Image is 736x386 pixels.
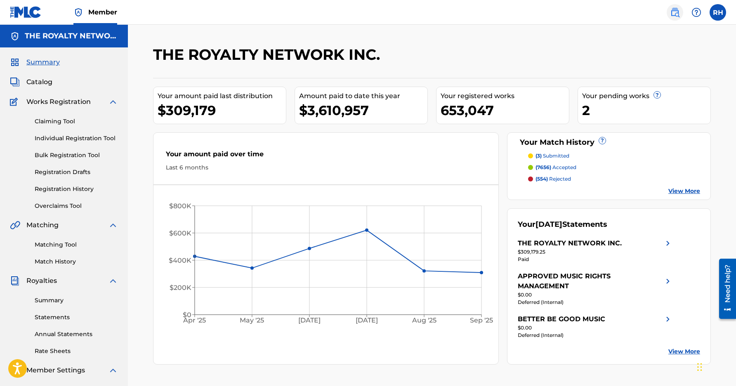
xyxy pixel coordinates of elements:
img: help [691,7,701,17]
img: right chevron icon [663,314,673,324]
img: Summary [10,57,20,67]
div: Deferred (Internal) [518,332,673,339]
div: Your Statements [518,219,607,230]
span: Member [88,7,117,17]
a: Match History [35,257,118,266]
div: THE ROYALTY NETWORK INC. [518,238,622,248]
span: Summary [26,57,60,67]
img: Matching [10,220,20,230]
tspan: $400K [169,257,191,264]
img: MLC Logo [10,6,42,18]
div: $0.00 [518,291,673,299]
span: Member Settings [26,365,85,375]
a: SummarySummary [10,57,60,67]
span: Matching [26,220,59,230]
tspan: May '25 [240,317,264,325]
a: Registration History [35,185,118,193]
a: Rate Sheets [35,347,118,355]
iframe: Resource Center [713,255,736,322]
a: THE ROYALTY NETWORK INC.right chevron icon$309,179.25Paid [518,238,673,263]
iframe: Chat Widget [695,346,736,386]
a: Claiming Tool [35,117,118,126]
span: Royalties [26,276,57,286]
img: expand [108,220,118,230]
span: (554) [535,176,548,182]
img: Royalties [10,276,20,286]
img: right chevron icon [663,271,673,291]
tspan: $0 [183,311,191,319]
h2: THE ROYALTY NETWORK INC. [153,45,384,64]
span: (7656) [535,164,551,170]
div: Paid [518,256,673,263]
div: Drag [697,355,702,379]
a: View More [668,347,700,356]
a: Bulk Registration Tool [35,151,118,160]
a: Registration Drafts [35,168,118,177]
img: search [670,7,680,17]
a: (554) rejected [528,175,701,183]
img: right chevron icon [663,238,673,248]
tspan: Apr '25 [183,317,206,325]
span: Works Registration [26,97,91,107]
a: APPROVED MUSIC RIGHTS MANAGEMENTright chevron icon$0.00Deferred (Internal) [518,271,673,306]
div: 2 [582,101,710,120]
div: Your Match History [518,137,701,148]
a: View More [668,187,700,195]
a: (7656) accepted [528,164,701,171]
span: ? [654,92,661,98]
a: BETTER BE GOOD MUSICright chevron icon$0.00Deferred (Internal) [518,314,673,339]
img: expand [108,97,118,107]
tspan: [DATE] [298,317,321,325]
div: Deferred (Internal) [518,299,673,306]
p: submitted [535,152,569,160]
tspan: Sep '25 [470,317,493,325]
div: APPROVED MUSIC RIGHTS MANAGEMENT [518,271,663,291]
span: [DATE] [535,220,562,229]
div: Amount paid to date this year [299,91,427,101]
tspan: [DATE] [356,317,378,325]
span: ? [599,137,606,144]
a: Annual Statements [35,330,118,339]
p: rejected [535,175,571,183]
tspan: $800K [169,202,191,210]
img: Accounts [10,31,20,41]
div: Last 6 months [166,163,486,172]
a: Overclaims Tool [35,202,118,210]
div: 653,047 [441,101,569,120]
img: Catalog [10,77,20,87]
a: Individual Registration Tool [35,134,118,143]
a: Statements [35,313,118,322]
a: (3) submitted [528,152,701,160]
div: Your pending works [582,91,710,101]
span: Catalog [26,77,52,87]
div: BETTER BE GOOD MUSIC [518,314,605,324]
span: (3) [535,153,542,159]
tspan: $600K [169,229,191,237]
div: $0.00 [518,324,673,332]
img: expand [108,365,118,375]
tspan: Aug '25 [412,317,436,325]
div: $309,179 [158,101,286,120]
div: Your amount paid last distribution [158,91,286,101]
a: Matching Tool [35,240,118,249]
a: Public Search [667,4,683,21]
div: Your amount paid over time [166,149,486,163]
img: Works Registration [10,97,21,107]
h5: THE ROYALTY NETWORK INC. [25,31,118,41]
div: User Menu [710,4,726,21]
a: Summary [35,296,118,305]
div: $309,179.25 [518,248,673,256]
p: accepted [535,164,576,171]
img: expand [108,276,118,286]
a: CatalogCatalog [10,77,52,87]
div: Help [688,4,705,21]
div: Your registered works [441,91,569,101]
img: Top Rightsholder [73,7,83,17]
div: $3,610,957 [299,101,427,120]
tspan: $200K [170,284,191,292]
